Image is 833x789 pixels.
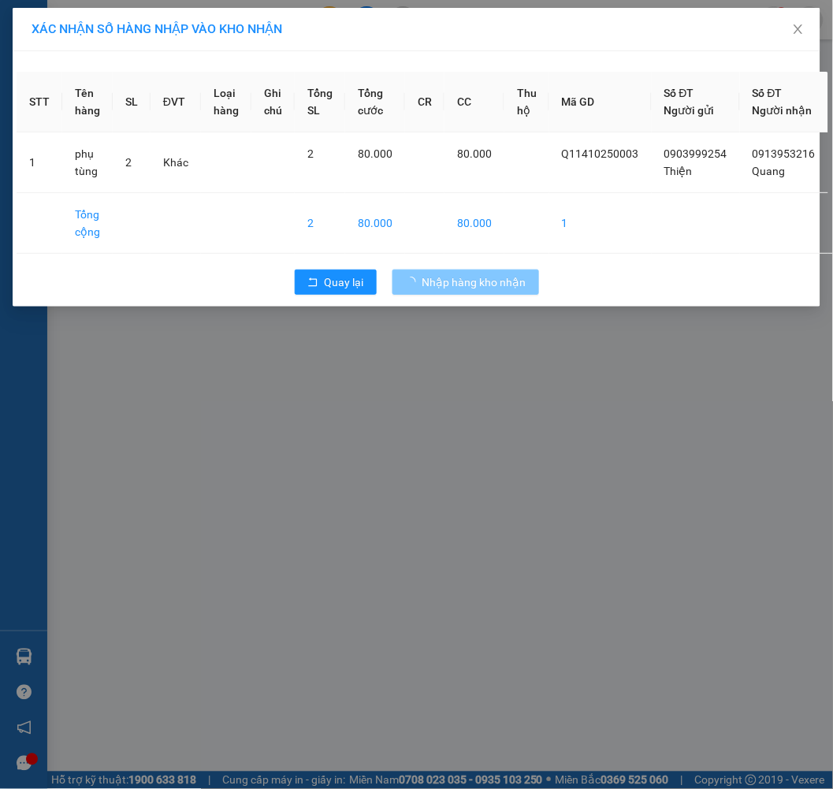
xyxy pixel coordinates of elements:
[17,132,62,193] td: 1
[151,132,201,193] td: Khác
[753,165,786,177] span: Quang
[151,72,201,132] th: ĐVT
[32,21,282,36] span: XÁC NHẬN SỐ HÀNG NHẬP VÀO KHO NHẬN
[422,274,526,291] span: Nhập hàng kho nhận
[62,132,113,193] td: phụ tùng
[549,72,652,132] th: Mã GD
[201,72,251,132] th: Loại hàng
[444,193,504,254] td: 80.000
[664,147,727,160] span: 0903999254
[753,147,816,160] span: 0913953216
[457,147,492,160] span: 80.000
[307,277,318,289] span: rollback
[345,72,405,132] th: Tổng cước
[664,104,715,117] span: Người gửi
[405,277,422,288] span: loading
[325,274,364,291] span: Quay lại
[504,72,549,132] th: Thu hộ
[62,72,113,132] th: Tên hàng
[753,104,813,117] span: Người nhận
[392,270,539,295] button: Nhập hàng kho nhận
[345,193,405,254] td: 80.000
[562,147,639,160] span: Q11410250003
[776,8,820,52] button: Close
[405,72,444,132] th: CR
[664,165,693,177] span: Thiện
[295,270,377,295] button: rollbackQuay lại
[251,72,295,132] th: Ghi chú
[295,193,345,254] td: 2
[17,72,62,132] th: STT
[125,156,132,169] span: 2
[753,87,783,99] span: Số ĐT
[549,193,652,254] td: 1
[307,147,314,160] span: 2
[358,147,392,160] span: 80.000
[113,72,151,132] th: SL
[664,87,694,99] span: Số ĐT
[792,23,805,35] span: close
[295,72,345,132] th: Tổng SL
[444,72,504,132] th: CC
[62,193,113,254] td: Tổng cộng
